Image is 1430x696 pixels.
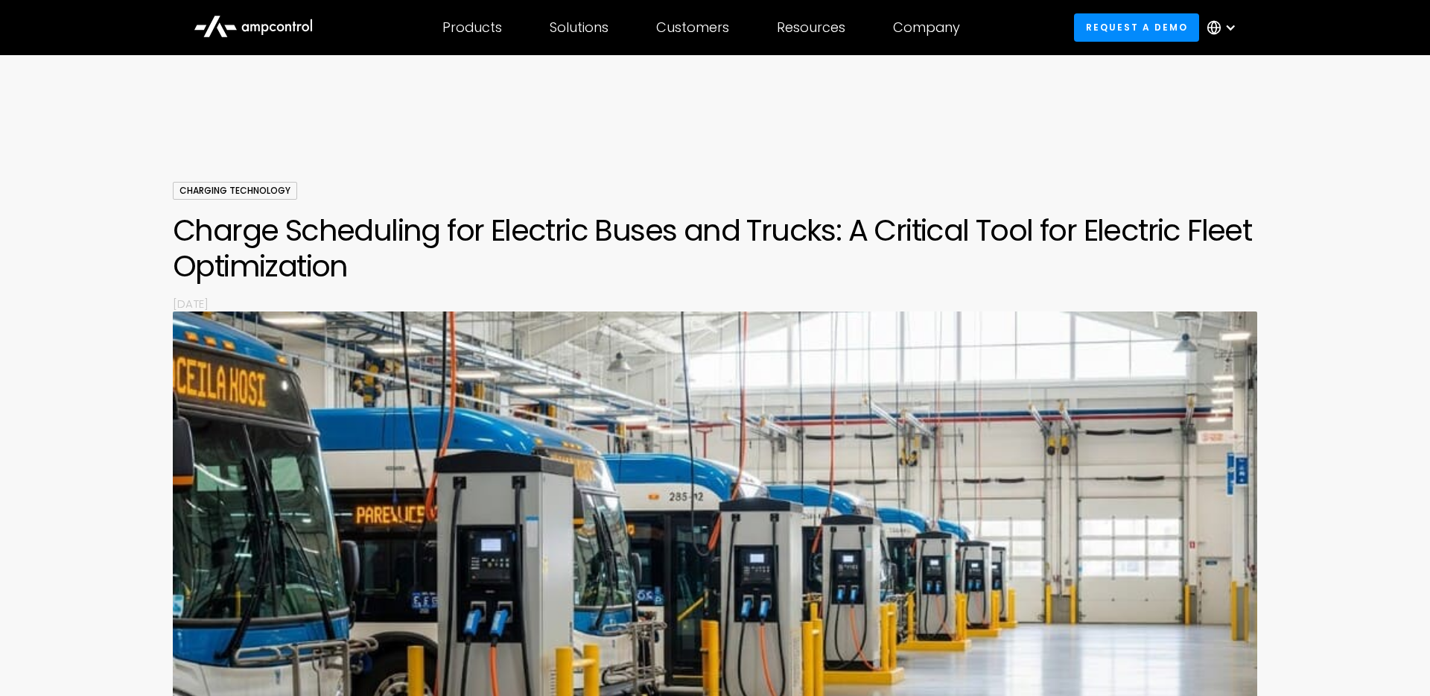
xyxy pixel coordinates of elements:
div: Resources [777,19,845,36]
div: Customers [656,19,729,36]
p: [DATE] [173,296,1257,311]
div: Products [442,19,502,36]
h1: Charge Scheduling for Electric Buses and Trucks: A Critical Tool for Electric Fleet Optimization [173,212,1257,284]
div: Company [893,19,960,36]
div: Solutions [550,19,608,36]
a: Request a demo [1074,13,1199,41]
div: Charging Technology [173,182,297,200]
